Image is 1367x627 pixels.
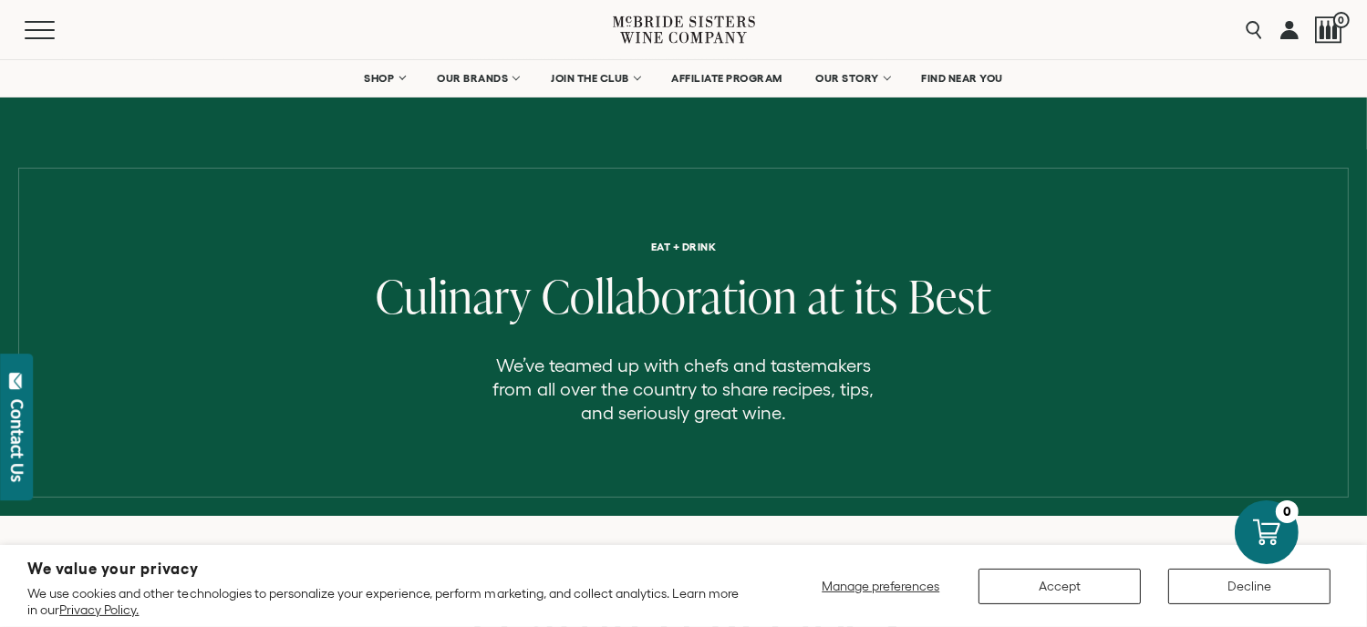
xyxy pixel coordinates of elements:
[822,579,939,593] span: Manage preferences
[922,72,1004,85] span: FIND NEAR YOU
[25,21,90,39] button: Mobile Menu Trigger
[27,585,745,618] p: We use cookies and other technologies to personalize your experience, perform marketing, and coll...
[487,354,881,425] p: We’ve teamed up with chefs and tastemakers from all over the country to share recipes, tips, and ...
[364,72,395,85] span: SHOP
[811,569,951,604] button: Manage preferences
[539,60,651,97] a: JOIN THE CLUB
[910,60,1016,97] a: FIND NEAR YOU
[425,60,530,97] a: OUR BRANDS
[352,60,416,97] a: SHOP
[979,569,1141,604] button: Accept
[437,72,508,85] span: OUR BRANDS
[815,72,879,85] span: OUR STORY
[808,264,844,327] span: at
[908,264,991,327] span: Best
[1333,12,1350,28] span: 0
[660,60,795,97] a: AFFILIATE PROGRAM
[551,72,629,85] span: JOIN THE CLUB
[8,399,26,482] div: Contact Us
[59,602,139,617] a: Privacy Policy.
[672,72,783,85] span: AFFILIATE PROGRAM
[27,561,745,577] h2: We value your privacy
[1168,569,1331,604] button: Decline
[803,60,901,97] a: OUR STORY
[542,264,798,327] span: Collaboration
[1276,500,1299,523] div: 0
[854,264,898,327] span: its
[376,264,532,327] span: Culinary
